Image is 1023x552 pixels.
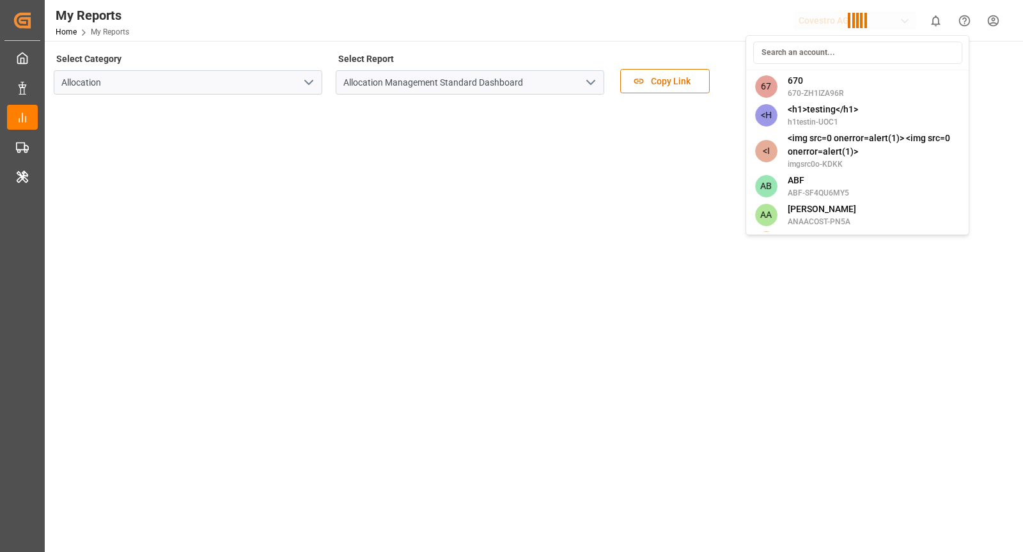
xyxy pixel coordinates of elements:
input: Type to search/select [54,70,322,95]
a: Home [56,27,77,36]
button: Help Center [950,6,979,35]
input: Type to search/select [336,70,604,95]
button: show 0 new notifications [921,6,950,35]
button: open menu [581,73,600,93]
label: Select Category [54,50,123,68]
div: My Reports [56,6,129,25]
input: Search an account... [753,42,962,64]
span: Copy Link [644,75,697,88]
button: open menu [299,73,318,93]
label: Select Report [336,50,396,68]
